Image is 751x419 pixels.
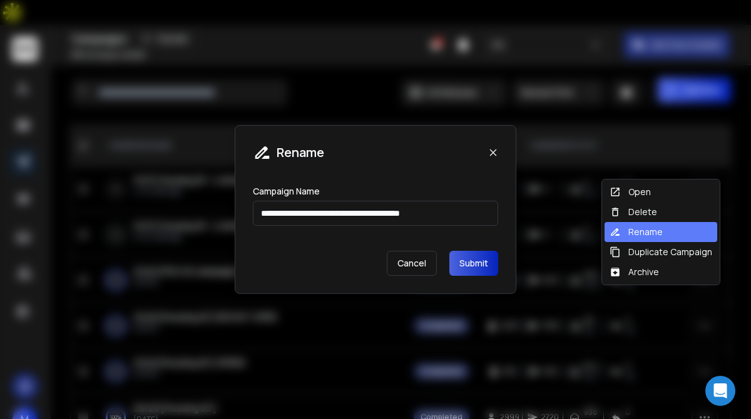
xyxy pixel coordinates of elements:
label: Campaign Name [253,187,320,196]
div: Duplicate Campaign [610,246,712,258]
div: Open Intercom Messenger [705,376,735,406]
div: Archive [610,266,659,278]
div: Open [610,186,651,198]
p: Cancel [387,251,437,276]
button: Submit [449,251,498,276]
div: Rename [610,226,663,238]
h1: Rename [277,144,324,161]
div: Delete [610,206,657,218]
